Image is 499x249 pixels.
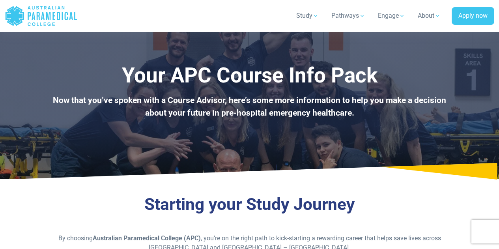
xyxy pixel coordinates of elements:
[93,234,201,242] strong: Australian Paramedical College (APC)
[452,7,494,25] a: Apply now
[5,3,78,29] a: Australian Paramedical College
[41,195,458,215] h3: Starting your Study Journey
[373,5,410,27] a: Engage
[413,5,445,27] a: About
[53,95,446,118] b: Now that you’ve spoken with a Course Advisor, here’s some more information to help you make a dec...
[41,63,458,88] h1: Your APC Course Info Pack
[292,5,323,27] a: Study
[327,5,370,27] a: Pathways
